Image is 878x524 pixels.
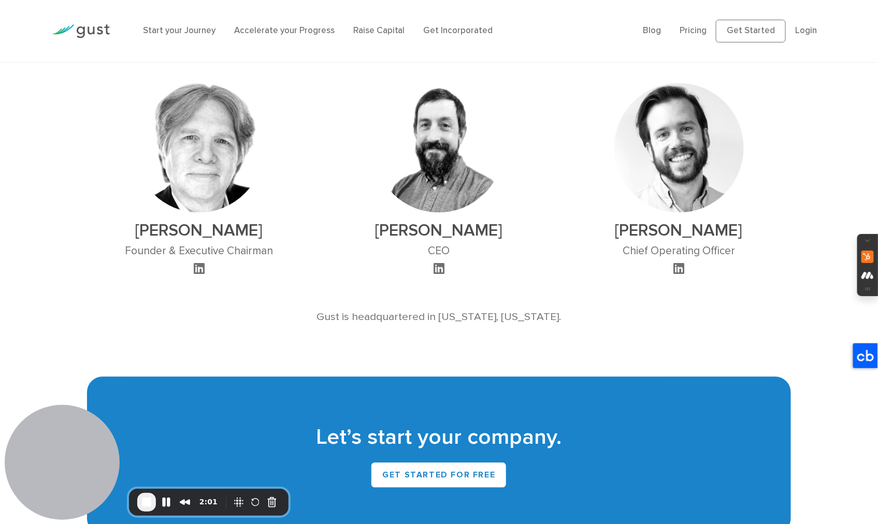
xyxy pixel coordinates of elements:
h3: Chief Operating Officer [614,245,744,258]
a: Get Started [716,20,786,42]
h2: [PERSON_NAME] [374,221,503,241]
a: Get Started for Free [371,463,506,488]
a: Accelerate your Progress [234,25,335,36]
img: Peter Swan [374,83,503,213]
img: David Rose [134,83,264,213]
h3: Founder & Executive Chairman [125,245,273,258]
h2: [PERSON_NAME] [125,221,273,241]
img: Ryan Nash [614,83,744,213]
h2: Let’s start your company. [103,424,776,453]
img: Extract People -> HubSpot CRM icon [861,251,874,263]
a: Blog [643,25,661,36]
h3: CEO [374,245,503,258]
a: Pricing [680,25,707,36]
a: Login [795,25,817,36]
a: Start your Journey [143,25,215,36]
h2: [PERSON_NAME] [614,221,744,241]
img: Gust Logo [52,24,110,38]
a: Raise Capital [353,25,405,36]
a: Get Incorporated [424,25,493,36]
p: Gust is headquartered in [US_STATE], [US_STATE]. [112,309,767,325]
